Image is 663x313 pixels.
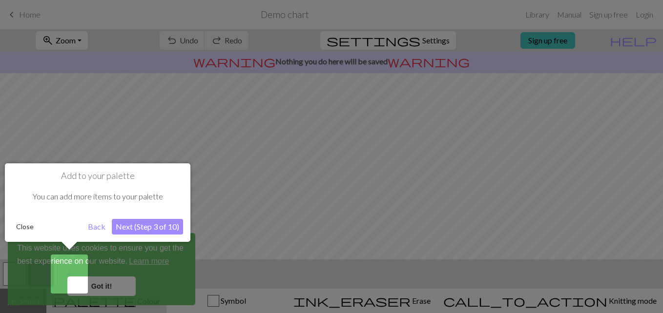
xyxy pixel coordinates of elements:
[5,163,190,242] div: Add to your palette
[12,171,183,181] h1: Add to your palette
[112,219,183,235] button: Next (Step 3 of 10)
[12,219,38,234] button: Close
[12,181,183,212] div: You can add more items to your palette
[84,219,109,235] button: Back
